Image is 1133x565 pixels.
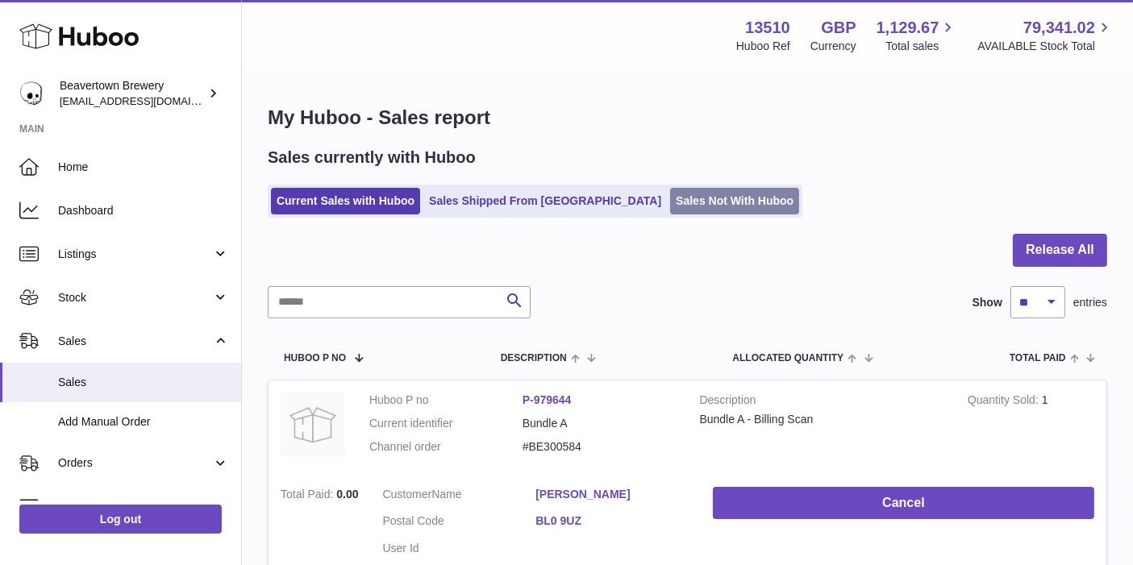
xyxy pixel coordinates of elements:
[523,416,676,431] dd: Bundle A
[700,393,943,412] strong: Description
[383,487,536,506] dt: Name
[732,353,844,364] span: ALLOCATED Quantity
[535,513,689,529] a: BL0 9UZ
[58,160,229,175] span: Home
[281,488,336,505] strong: Total Paid
[977,17,1114,54] a: 79,341.02 AVAILABLE Stock Total
[877,17,958,54] a: 1,129.67 Total sales
[58,499,229,514] span: Usage
[877,17,939,39] span: 1,129.67
[821,17,856,39] strong: GBP
[19,81,44,106] img: aoife@beavertownbrewery.co.uk
[973,295,1002,310] label: Show
[369,439,523,455] dt: Channel order
[670,188,799,214] a: Sales Not With Huboo
[268,147,476,168] h2: Sales currently with Huboo
[369,393,523,408] dt: Huboo P no
[1013,234,1107,267] button: Release All
[745,17,790,39] strong: 13510
[58,247,212,262] span: Listings
[383,488,432,501] span: Customer
[501,353,567,364] span: Description
[268,105,1107,131] h1: My Huboo - Sales report
[713,487,1094,520] button: Cancel
[885,39,957,54] span: Total sales
[535,487,689,502] a: [PERSON_NAME]
[1023,17,1095,39] span: 79,341.02
[523,439,676,455] dd: #BE300584
[58,375,229,390] span: Sales
[810,39,856,54] div: Currency
[700,412,943,427] div: Bundle A - Billing Scan
[523,393,572,406] a: P-979644
[58,455,212,471] span: Orders
[271,188,420,214] a: Current Sales with Huboo
[968,393,1042,410] strong: Quantity Sold
[423,188,667,214] a: Sales Shipped From [GEOGRAPHIC_DATA]
[956,380,1106,475] td: 1
[60,94,237,107] span: [EMAIL_ADDRESS][DOMAIN_NAME]
[383,513,536,533] dt: Postal Code
[383,541,536,556] dt: User Id
[58,290,212,305] span: Stock
[1010,353,1066,364] span: Total paid
[58,203,229,218] span: Dashboard
[336,488,358,501] span: 0.00
[60,78,205,109] div: Beavertown Brewery
[369,416,523,431] dt: Current identifier
[58,334,212,349] span: Sales
[736,39,790,54] div: Huboo Ref
[281,393,345,457] img: no-photo.jpg
[284,353,346,364] span: Huboo P no
[58,414,229,430] span: Add Manual Order
[1073,295,1107,310] span: entries
[977,39,1114,54] span: AVAILABLE Stock Total
[19,505,222,534] a: Log out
